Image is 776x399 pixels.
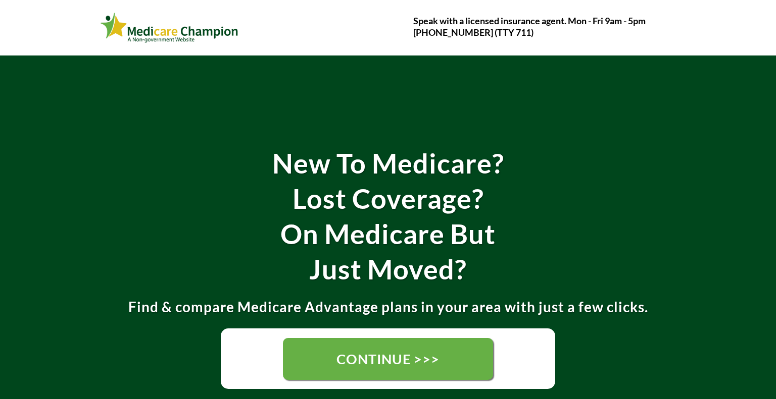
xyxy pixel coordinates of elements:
[283,338,493,380] a: CONTINUE >>>
[336,351,440,367] span: CONTINUE >>>
[413,27,533,38] strong: [PHONE_NUMBER] (TTY 711)
[293,182,484,215] strong: Lost Coverage?
[100,11,239,45] img: Webinar
[413,15,646,26] strong: Speak with a licensed insurance agent. Mon - Fri 9am - 5pm
[128,298,648,315] strong: Find & compare Medicare Advantage plans in your area with just a few clicks.
[280,217,496,250] strong: On Medicare But
[309,253,467,286] strong: Just Moved?
[272,147,504,180] strong: New To Medicare?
